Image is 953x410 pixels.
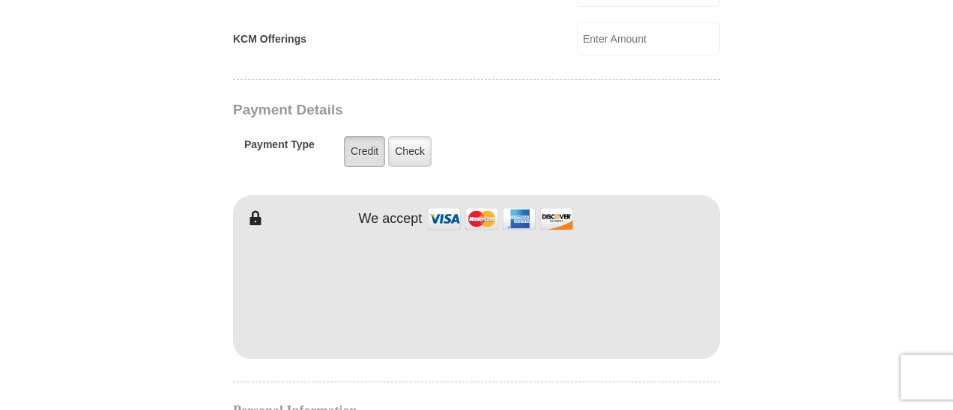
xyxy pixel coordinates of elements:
label: KCM Offerings [233,31,306,47]
h4: We accept [359,211,423,227]
label: Credit [344,136,385,167]
input: Enter Amount [577,22,720,55]
h5: Payment Type [244,138,315,159]
img: credit cards accepted [426,203,575,235]
h3: Payment Details [233,102,615,119]
label: Check [388,136,432,167]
